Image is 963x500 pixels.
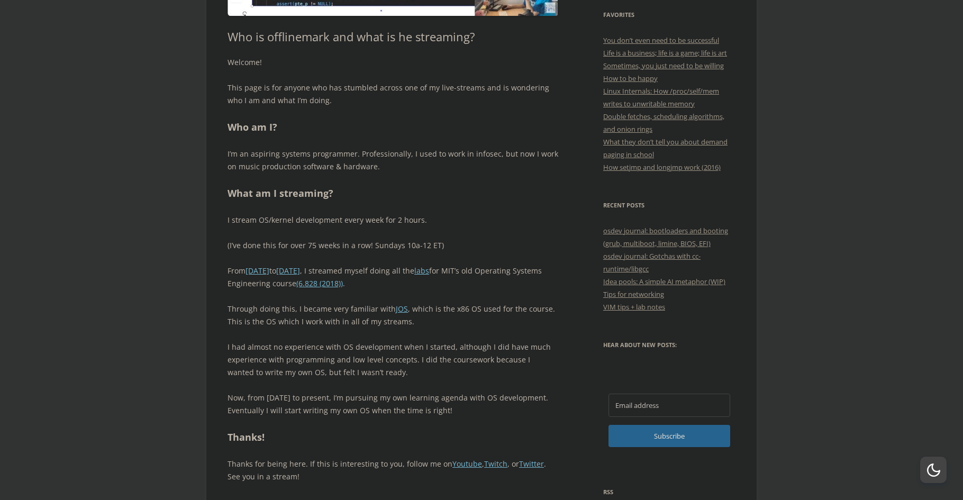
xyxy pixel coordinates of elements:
a: VIM tips + lab notes [603,302,665,312]
a: Twitch [484,459,507,469]
a: Twitter [519,459,544,469]
button: Subscribe [608,425,730,447]
h3: Favorites [603,8,735,21]
h2: Who am I? [228,120,558,135]
a: [DATE] [246,266,269,276]
h3: Recent Posts [603,199,735,212]
p: Welcome! [228,56,558,69]
a: How to be happy [603,74,658,83]
a: What they don’t tell you about demand paging in school [603,137,728,159]
a: Sometimes, you just need to be willing [603,61,724,70]
a: Double fetches, scheduling algorithms, and onion rings [603,112,724,134]
p: This page is for anyone who has stumbled across one of my live-streams and is wondering who I am ... [228,81,558,107]
p: Now, from [DATE] to present, I’m pursuing my own learning agenda with OS development. Eventually ... [228,392,558,417]
a: JOS [396,304,408,314]
p: Through doing this, I became very familiar with , which is the x86 OS used for the course. This i... [228,303,558,328]
a: labs [414,266,429,276]
h2: Thanks! [228,430,558,445]
a: Youtube [452,459,482,469]
a: Idea pools: A simple AI metaphor (WIP) [603,277,725,286]
a: Linux Internals: How /proc/self/mem writes to unwritable memory [603,86,719,108]
a: Tips for networking [603,289,664,299]
p: From to , I streamed myself doing all the for MIT’s old Operating Systems Engineering course . [228,265,558,290]
p: Thanks for being here. If this is interesting to you, follow me on , , or . See you in a stream! [228,458,558,483]
input: Email address [608,394,730,417]
a: You don’t even need to be successful [603,35,719,45]
p: I had almost no experience with OS development when I started, although I did have much experienc... [228,341,558,379]
h3: Hear about new posts: [603,339,735,351]
a: Life is a business; life is a game; life is art [603,48,727,58]
h1: Who is offlinemark and what is he streaming? [228,30,558,43]
a: osdev journal: bootloaders and booting (grub, multiboot, limine, BIOS, EFI) [603,226,728,248]
a: (6.828 (2018)) [296,278,343,288]
h3: RSS [603,486,735,498]
a: How setjmp and longjmp work (2016) [603,162,721,172]
p: I stream OS/kernel development every week for 2 hours. [228,214,558,226]
p: (I’ve done this for over 75 weeks in a row! Sundays 10a-12 ET) [228,239,558,252]
h2: What am I streaming? [228,186,558,201]
a: [DATE] [276,266,300,276]
a: osdev journal: Gotchas with cc-runtime/libgcc [603,251,701,274]
p: I’m an aspiring systems programmer. Professionally, I used to work in infosec, but now I work on ... [228,148,558,173]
